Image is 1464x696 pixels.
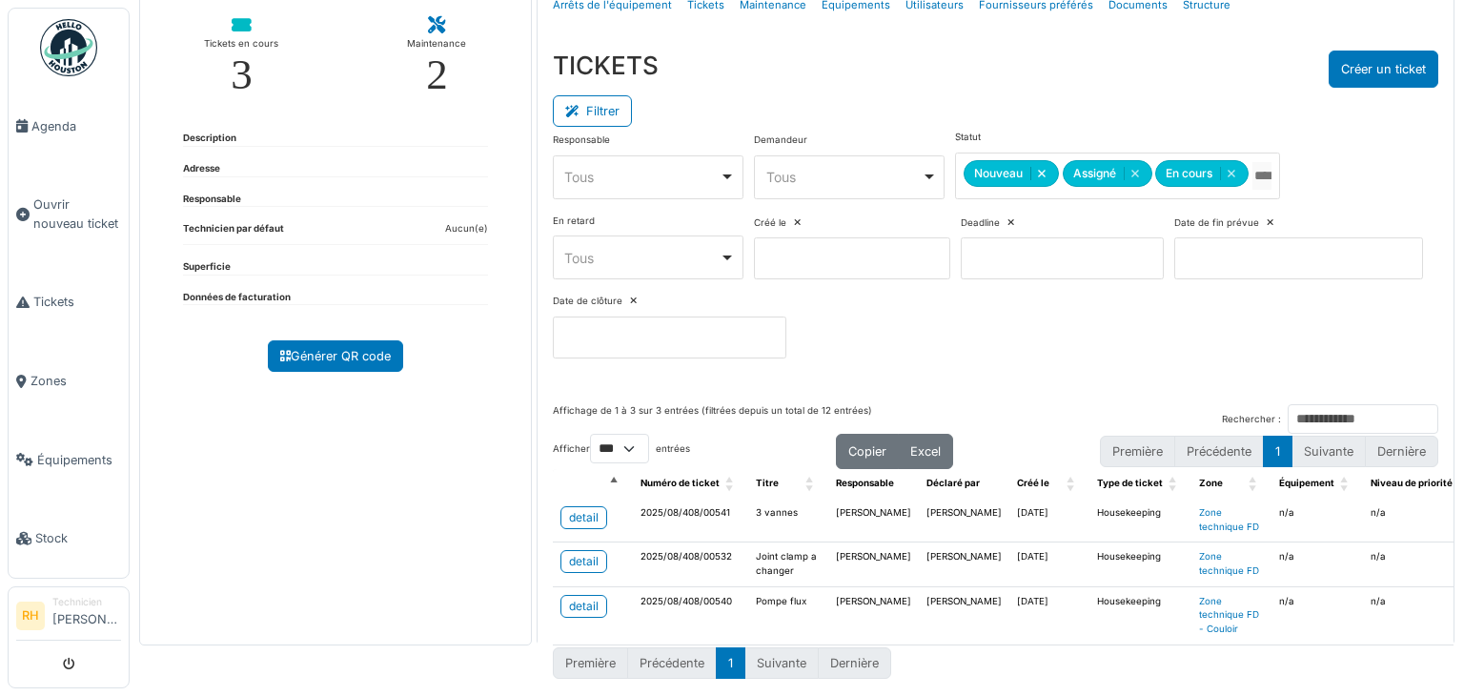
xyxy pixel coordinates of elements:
td: [DATE] [1009,542,1089,586]
td: [DATE] [1009,499,1089,542]
a: Ouvrir nouveau ticket [9,166,129,263]
span: Équipement: Activate to sort [1340,469,1352,499]
td: [DATE] [1009,586,1089,645]
span: Zones [30,372,121,390]
span: Équipement [1279,478,1334,488]
nav: pagination [1100,436,1438,467]
span: Excel [910,444,941,459]
td: Joint clamp a changer [748,542,828,586]
div: Tickets en cours [204,34,278,53]
td: n/a [1271,542,1363,586]
a: Stock [9,500,129,579]
button: Remove item: 'assigned' [1124,167,1146,180]
td: [PERSON_NAME] [919,499,1009,542]
div: detail [569,598,599,615]
input: Tous [1252,162,1271,190]
label: Deadline [961,216,1000,231]
label: Statut [955,131,981,145]
img: Badge_color-CXgf-gQk.svg [40,19,97,76]
span: Agenda [31,117,121,135]
span: Numéro de ticket: Activate to sort [725,469,737,499]
li: [PERSON_NAME] [52,595,121,636]
td: [PERSON_NAME] [919,542,1009,586]
div: 2 [426,53,448,96]
td: Housekeeping [1089,542,1191,586]
h3: TICKETS [553,51,659,80]
a: Tickets en cours 3 [189,2,294,112]
label: En retard [553,215,595,229]
span: Copier [848,444,886,459]
span: Type de ticket [1097,478,1163,488]
a: Agenda [9,87,129,166]
td: 2025/08/408/00532 [633,542,748,586]
button: 1 [1263,436,1292,467]
td: Housekeeping [1089,499,1191,542]
button: Filtrer [553,95,632,127]
span: Numéro de ticket [640,478,720,488]
label: Afficher entrées [553,434,690,463]
a: detail [560,550,607,573]
span: Responsable [836,478,894,488]
div: Nouveau [964,160,1059,187]
td: [PERSON_NAME] [919,586,1009,645]
div: Technicien [52,595,121,609]
dt: Technicien par défaut [183,222,284,244]
span: Titre [756,478,779,488]
span: Zone [1199,478,1223,488]
span: Équipements [37,451,121,469]
button: Excel [898,434,953,469]
td: [PERSON_NAME] [828,542,919,586]
div: detail [569,553,599,570]
td: [PERSON_NAME] [828,586,919,645]
select: Afficherentrées [590,434,649,463]
td: n/a [1271,499,1363,542]
span: Créé le: Activate to sort [1067,469,1078,499]
span: Titre: Activate to sort [805,469,817,499]
a: Tickets [9,263,129,342]
dt: Adresse [183,162,220,176]
button: Remove item: 'ongoing' [1220,167,1242,180]
td: 2025/08/408/00541 [633,499,748,542]
a: Zone technique FD [1199,551,1259,576]
div: Tous [564,167,720,187]
label: Créé le [754,216,786,231]
a: Zones [9,341,129,420]
a: RH Technicien[PERSON_NAME] [16,595,121,641]
div: Tous [564,248,720,268]
div: En cours [1155,160,1249,187]
dt: Données de facturation [183,291,291,305]
div: 3 [231,53,253,96]
span: Niveau de priorité [1371,478,1453,488]
dt: Description [183,132,236,146]
span: Ouvrir nouveau ticket [33,195,121,232]
div: Affichage de 1 à 3 sur 3 entrées (filtrées depuis un total de 12 entrées) [553,404,872,434]
span: Stock [35,529,121,547]
span: Type de ticket: Activate to sort [1169,469,1180,499]
span: Tickets [33,293,121,311]
td: n/a [1271,586,1363,645]
div: Tous [766,167,922,187]
span: Zone: Activate to sort [1249,469,1260,499]
td: Pompe flux [748,586,828,645]
button: Remove item: 'new' [1030,167,1052,180]
td: [PERSON_NAME] [828,499,919,542]
label: Responsable [553,133,610,148]
label: Date de fin prévue [1174,216,1259,231]
button: Créer un ticket [1329,51,1438,88]
div: detail [569,509,599,526]
li: RH [16,602,45,630]
div: Maintenance [407,34,466,53]
span: Déclaré par [926,478,980,488]
button: 1 [716,647,745,679]
dt: Responsable [183,193,241,207]
dd: Aucun(e) [445,222,488,236]
a: Zone technique FD - Couloir [1199,596,1259,634]
span: Créé le [1017,478,1049,488]
div: Assigné [1063,160,1152,187]
dt: Superficie [183,260,231,275]
a: Générer QR code [268,340,403,372]
a: detail [560,595,607,618]
td: 3 vannes [748,499,828,542]
button: Copier [836,434,899,469]
a: Maintenance 2 [392,2,481,112]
